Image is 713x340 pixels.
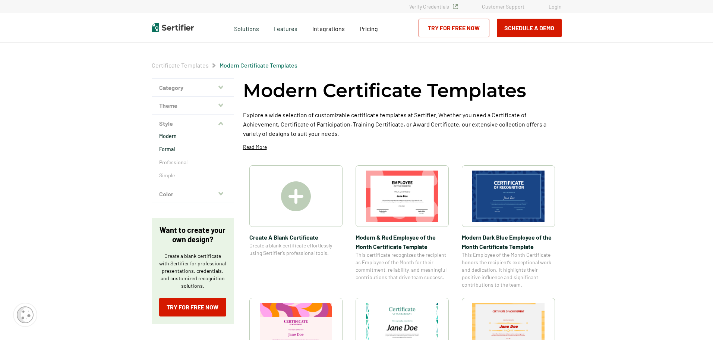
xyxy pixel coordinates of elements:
[159,298,226,316] a: Try for Free Now
[152,115,234,132] button: Style
[312,25,345,32] span: Integrations
[497,19,562,37] button: Schedule a Demo
[472,171,545,222] img: Modern Dark Blue Employee of the Month Certificate Template
[159,172,226,179] a: Simple
[243,143,267,151] p: Read More
[462,165,555,288] a: Modern Dark Blue Employee of the Month Certificate TemplateModern Dark Blue Employee of the Month...
[676,304,713,340] iframe: Chat Widget
[243,110,562,138] p: Explore a wide selection of customizable certificate templates at Sertifier. Whether you need a C...
[249,242,343,257] span: Create a blank certificate effortlessly using Sertifier’s professional tools.
[152,23,194,32] img: Sertifier | Digital Credentialing Platform
[281,181,311,211] img: Create A Blank Certificate
[356,233,449,251] span: Modern & Red Employee of the Month Certificate Template
[356,251,449,281] span: This certificate recognizes the recipient as Employee of the Month for their commitment, reliabil...
[159,225,226,244] p: Want to create your own design?
[152,97,234,115] button: Theme
[159,159,226,166] a: Professional
[462,251,555,288] span: This Employee of the Month Certificate honors the recipient’s exceptional work and dedication. It...
[419,19,489,37] a: Try for Free Now
[152,79,234,97] button: Category
[366,171,438,222] img: Modern & Red Employee of the Month Certificate Template
[159,146,226,153] a: Formal
[356,165,449,288] a: Modern & Red Employee of the Month Certificate TemplateModern & Red Employee of the Month Certifi...
[549,3,562,10] a: Login
[249,233,343,242] span: Create A Blank Certificate
[409,3,458,10] a: Verify Credentials
[159,132,226,140] a: Modern
[312,23,345,32] a: Integrations
[220,62,297,69] a: Modern Certificate Templates
[274,23,297,32] span: Features
[243,78,526,103] h1: Modern Certificate Templates
[453,4,458,9] img: Verified
[17,306,34,323] img: Cookie Popup Icon
[159,252,226,290] p: Create a blank certificate with Sertifier for professional presentations, credentials, and custom...
[482,3,524,10] a: Customer Support
[462,233,555,251] span: Modern Dark Blue Employee of the Month Certificate Template
[152,185,234,203] button: Color
[360,23,378,32] a: Pricing
[234,23,259,32] span: Solutions
[360,25,378,32] span: Pricing
[152,62,209,69] a: Certificate Templates
[152,132,234,185] div: Style
[152,62,297,69] div: Breadcrumb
